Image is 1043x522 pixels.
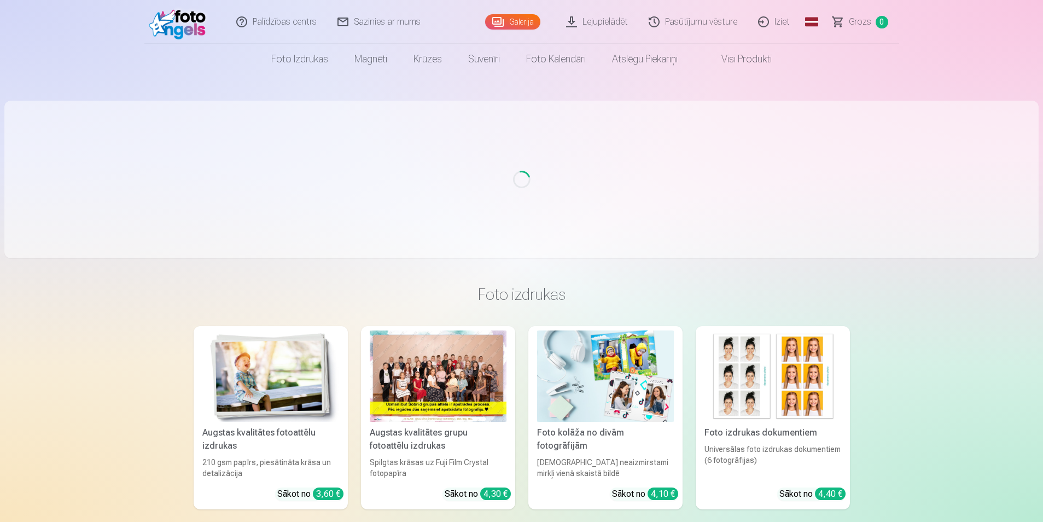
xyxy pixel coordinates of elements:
[537,330,674,422] img: Foto kolāža no divām fotogrāfijām
[202,330,339,422] img: Augstas kvalitātes fotoattēlu izdrukas
[779,488,846,501] div: Sākot no
[202,285,841,304] h3: Foto izdrukas
[341,44,400,74] a: Magnēti
[149,4,212,39] img: /fa1
[612,488,678,501] div: Sākot no
[700,426,846,439] div: Foto izdrukas dokumentiem
[691,44,785,74] a: Visi produkti
[876,16,888,28] span: 0
[849,15,871,28] span: Grozs
[485,14,540,30] a: Galerija
[455,44,513,74] a: Suvenīri
[704,330,841,422] img: Foto izdrukas dokumentiem
[445,488,511,501] div: Sākot no
[513,44,599,74] a: Foto kalendāri
[258,44,341,74] a: Foto izdrukas
[361,326,515,509] a: Augstas kvalitātes grupu fotoattēlu izdrukasSpilgtas krāsas uz Fuji Film Crystal fotopapīraSākot ...
[365,426,511,453] div: Augstas kvalitātes grupu fotoattēlu izdrukas
[313,488,343,500] div: 3,60 €
[700,444,846,479] div: Universālas foto izdrukas dokumentiem (6 fotogrāfijas)
[365,457,511,479] div: Spilgtas krāsas uz Fuji Film Crystal fotopapīra
[648,488,678,500] div: 4,10 €
[533,426,678,453] div: Foto kolāža no divām fotogrāfijām
[198,426,343,453] div: Augstas kvalitātes fotoattēlu izdrukas
[533,457,678,479] div: [DEMOGRAPHIC_DATA] neaizmirstami mirkļi vienā skaistā bildē
[194,326,348,509] a: Augstas kvalitātes fotoattēlu izdrukasAugstas kvalitātes fotoattēlu izdrukas210 gsm papīrs, piesā...
[198,457,343,479] div: 210 gsm papīrs, piesātināta krāsa un detalizācija
[277,488,343,501] div: Sākot no
[400,44,455,74] a: Krūzes
[528,326,683,509] a: Foto kolāža no divām fotogrāfijāmFoto kolāža no divām fotogrāfijām[DEMOGRAPHIC_DATA] neaizmirstam...
[599,44,691,74] a: Atslēgu piekariņi
[480,488,511,500] div: 4,30 €
[815,488,846,500] div: 4,40 €
[696,326,850,509] a: Foto izdrukas dokumentiemFoto izdrukas dokumentiemUniversālas foto izdrukas dokumentiem (6 fotogr...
